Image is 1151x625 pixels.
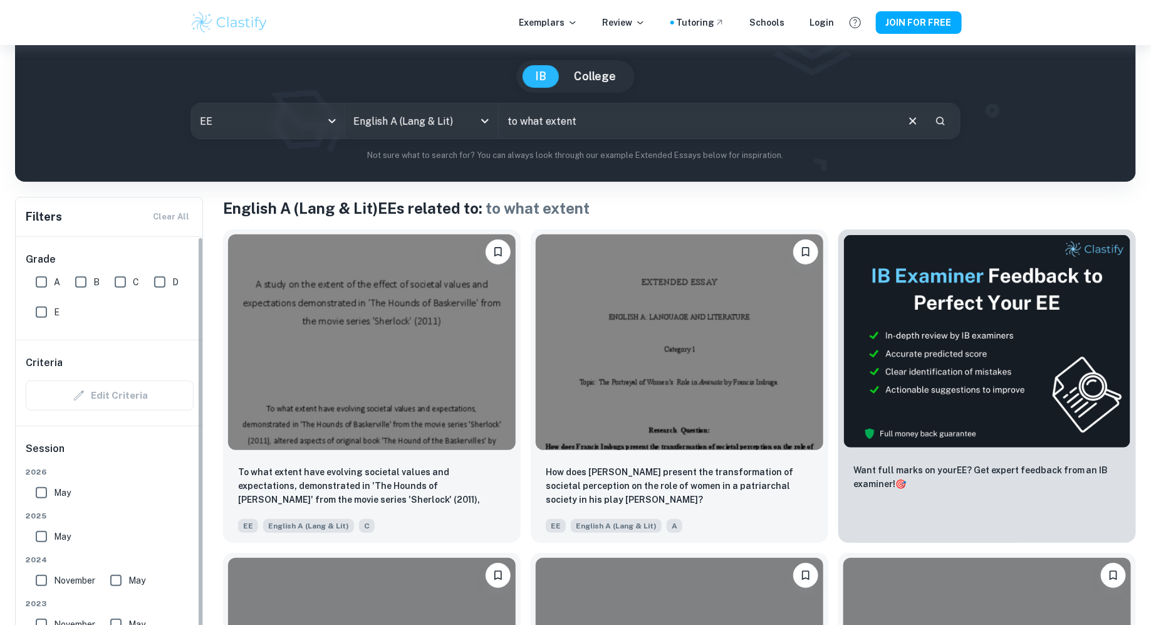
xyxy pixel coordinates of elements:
[476,112,494,130] button: Open
[546,465,813,507] p: How does Francis Imbuga present the transformation of societal perception on the role of women in...
[1101,563,1126,588] button: Please log in to bookmark exemplars
[223,197,1136,219] h1: English A (Lang & Lit) EEs related to:
[750,16,785,29] a: Schools
[26,355,63,370] h6: Criteria
[54,275,60,289] span: A
[531,229,828,543] a: Please log in to bookmark exemplarsHow does Francis Imbuga present the transformation of societal...
[876,11,962,34] button: JOIN FOR FREE
[26,208,62,226] h6: Filters
[901,109,925,133] button: Clear
[486,563,511,588] button: Please log in to bookmark exemplars
[54,530,71,544] span: May
[263,519,354,533] span: English A (Lang & Lit)
[546,519,566,533] span: EE
[26,381,194,411] div: Criteria filters are unavailable when searching by topic
[499,103,897,139] input: E.g. A Doll's House, Sylvia Plath, identity and belonging...
[895,479,906,489] span: 🎯
[238,465,506,508] p: To what extent have evolving societal values and expectations, demonstrated in 'The Hounds of Bas...
[190,10,269,35] img: Clastify logo
[853,463,1121,491] p: Want full marks on your EE ? Get expert feedback from an IB examiner!
[128,574,145,587] span: May
[838,229,1136,543] a: ThumbnailWant full marks on yourEE? Get expert feedback from an IB examiner!
[25,149,1126,162] p: Not sure what to search for? You can always look through our example Extended Essays below for in...
[54,305,60,319] span: E
[26,554,194,565] span: 2024
[54,574,95,587] span: November
[172,275,179,289] span: D
[603,16,645,29] p: Review
[228,234,516,450] img: English A (Lang & Lit) EE example thumbnail: To what extent have evolving societal va
[486,239,511,265] button: Please log in to bookmark exemplars
[667,519,682,533] span: A
[191,103,345,139] div: EE
[677,16,725,29] a: Tutoring
[133,275,139,289] span: C
[843,234,1131,448] img: Thumbnail
[26,252,194,267] h6: Grade
[793,563,818,588] button: Please log in to bookmark exemplars
[536,234,823,450] img: English A (Lang & Lit) EE example thumbnail: How does Francis Imbuga present the tran
[238,519,258,533] span: EE
[223,229,521,543] a: Please log in to bookmark exemplarsTo what extent have evolving societal values and expectations,...
[93,275,100,289] span: B
[486,199,590,217] span: to what extent
[359,519,375,533] span: C
[571,519,662,533] span: English A (Lang & Lit)
[519,16,578,29] p: Exemplars
[26,598,194,609] span: 2023
[26,466,194,478] span: 2026
[26,441,194,466] h6: Session
[54,486,71,500] span: May
[26,510,194,522] span: 2025
[845,12,866,33] button: Help and Feedback
[561,65,628,88] button: College
[810,16,835,29] a: Login
[930,110,951,132] button: Search
[793,239,818,265] button: Please log in to bookmark exemplars
[523,65,559,88] button: IB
